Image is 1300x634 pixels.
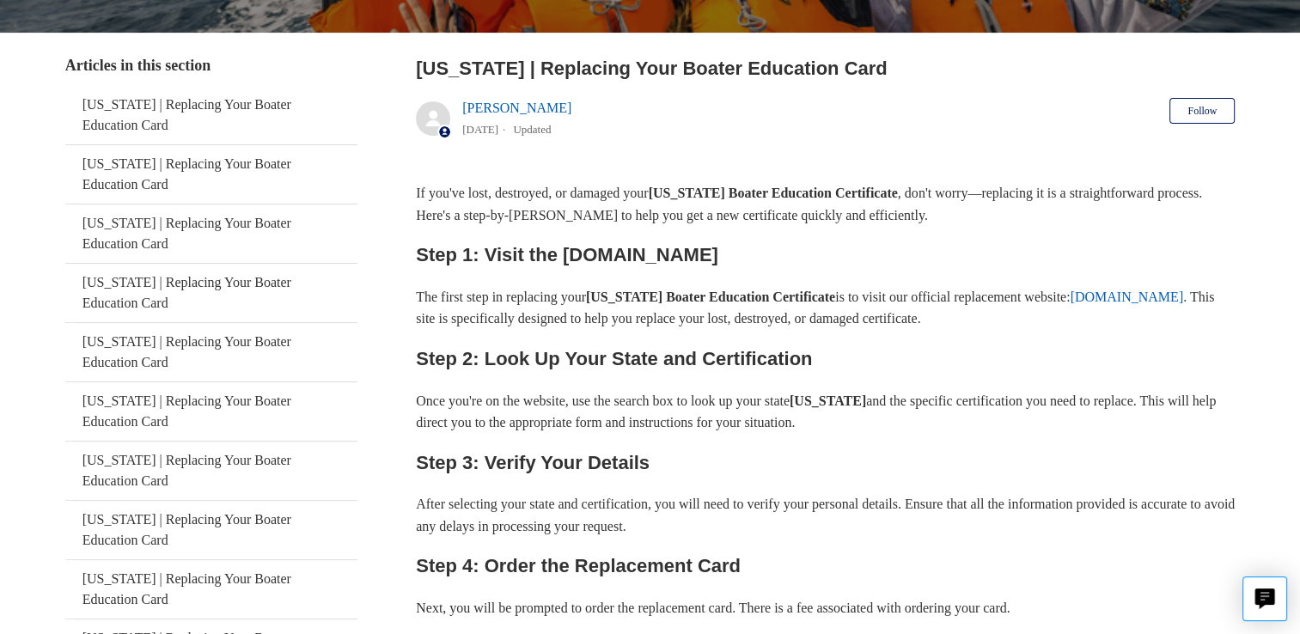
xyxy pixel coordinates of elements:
[65,323,357,381] a: [US_STATE] | Replacing Your Boater Education Card
[65,204,357,263] a: [US_STATE] | Replacing Your Boater Education Card
[790,393,866,408] strong: [US_STATE]
[416,286,1235,330] p: The first step in replacing your is to visit our official replacement website: . This site is spe...
[586,290,835,304] strong: [US_STATE] Boater Education Certificate
[416,182,1235,226] p: If you've lost, destroyed, or damaged your , don't worry—replacing it is a straightforward proces...
[1070,290,1183,304] a: [DOMAIN_NAME]
[462,101,571,115] a: [PERSON_NAME]
[462,123,498,136] time: 05/22/2024, 11:37
[1242,576,1287,621] button: Live chat
[416,448,1235,478] h2: Step 3: Verify Your Details
[416,551,1235,581] h2: Step 4: Order the Replacement Card
[416,54,1235,82] h2: New York | Replacing Your Boater Education Card
[65,442,357,500] a: [US_STATE] | Replacing Your Boater Education Card
[416,493,1235,537] p: After selecting your state and certification, you will need to verify your personal details. Ensu...
[65,264,357,322] a: [US_STATE] | Replacing Your Boater Education Card
[65,57,211,74] span: Articles in this section
[416,390,1235,434] p: Once you're on the website, use the search box to look up your state and the specific certificati...
[513,123,551,136] li: Updated
[65,560,357,619] a: [US_STATE] | Replacing Your Boater Education Card
[649,186,898,200] strong: [US_STATE] Boater Education Certificate
[65,86,357,144] a: [US_STATE] | Replacing Your Boater Education Card
[65,145,357,204] a: [US_STATE] | Replacing Your Boater Education Card
[416,597,1235,619] p: Next, you will be prompted to order the replacement card. There is a fee associated with ordering...
[416,240,1235,270] h2: Step 1: Visit the [DOMAIN_NAME]
[65,382,357,441] a: [US_STATE] | Replacing Your Boater Education Card
[1169,98,1235,124] button: Follow Article
[416,344,1235,374] h2: Step 2: Look Up Your State and Certification
[65,501,357,559] a: [US_STATE] | Replacing Your Boater Education Card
